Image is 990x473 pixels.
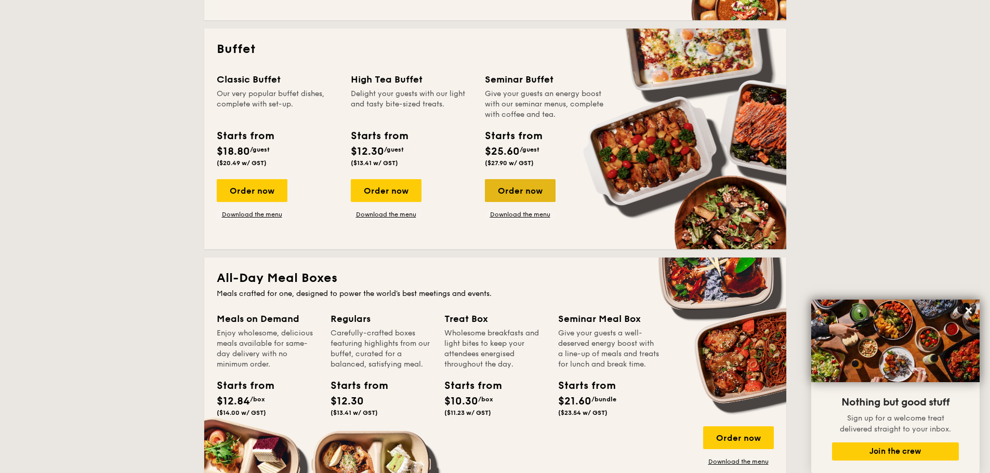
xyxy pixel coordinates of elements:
[331,312,432,326] div: Regulars
[558,395,591,408] span: $21.60
[485,72,606,87] div: Seminar Buffet
[331,328,432,370] div: Carefully-crafted boxes featuring highlights from our buffet, curated for a balanced, satisfying ...
[384,146,404,153] span: /guest
[331,378,377,394] div: Starts from
[217,289,774,299] div: Meals crafted for one, designed to power the world's best meetings and events.
[485,159,534,167] span: ($27.90 w/ GST)
[485,210,556,219] a: Download the menu
[217,128,273,144] div: Starts from
[351,72,472,87] div: High Tea Buffet
[832,442,959,461] button: Join the crew
[217,270,774,287] h2: All-Day Meal Boxes
[250,396,265,403] span: /box
[217,159,267,167] span: ($20.49 w/ GST)
[217,145,250,158] span: $18.80
[351,128,407,144] div: Starts from
[520,146,539,153] span: /guest
[444,378,491,394] div: Starts from
[217,179,287,202] div: Order now
[217,328,318,370] div: Enjoy wholesome, delicious meals available for same-day delivery with no minimum order.
[217,312,318,326] div: Meals on Demand
[444,312,546,326] div: Treat Box
[217,72,338,87] div: Classic Buffet
[217,41,774,58] h2: Buffet
[217,395,250,408] span: $12.84
[478,396,493,403] span: /box
[217,89,338,120] div: Our very popular buffet dishes, complete with set-up.
[558,378,605,394] div: Starts from
[351,179,421,202] div: Order now
[485,128,542,144] div: Starts from
[703,426,774,449] div: Order now
[351,89,472,120] div: Delight your guests with our light and tasty bite-sized treats.
[558,328,659,370] div: Give your guests a well-deserved energy boost with a line-up of meals and treats for lunch and br...
[351,145,384,158] span: $12.30
[351,159,398,167] span: ($13.41 w/ GST)
[250,146,270,153] span: /guest
[558,409,608,416] span: ($23.54 w/ GST)
[841,396,949,409] span: Nothing but good stuff
[351,210,421,219] a: Download the menu
[217,378,263,394] div: Starts from
[217,210,287,219] a: Download the menu
[485,89,606,120] div: Give your guests an energy boost with our seminar menus, complete with coffee and tea.
[217,409,266,416] span: ($14.00 w/ GST)
[811,300,980,382] img: DSC07876-Edit02-Large.jpeg
[444,409,491,416] span: ($11.23 w/ GST)
[558,312,659,326] div: Seminar Meal Box
[331,395,364,408] span: $12.30
[591,396,616,403] span: /bundle
[960,302,977,319] button: Close
[485,179,556,202] div: Order now
[703,457,774,466] a: Download the menu
[840,414,951,434] span: Sign up for a welcome treat delivered straight to your inbox.
[331,409,378,416] span: ($13.41 w/ GST)
[485,145,520,158] span: $25.60
[444,328,546,370] div: Wholesome breakfasts and light bites to keep your attendees energised throughout the day.
[444,395,478,408] span: $10.30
